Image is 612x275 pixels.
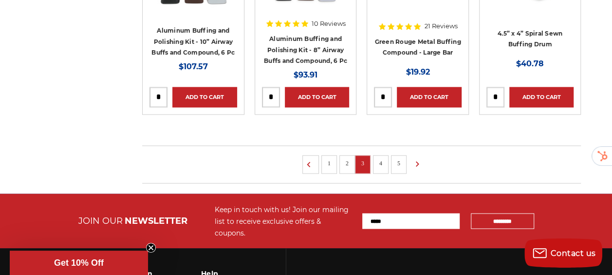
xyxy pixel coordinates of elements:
a: Green Rouge Metal Buffing Compound - Large Bar [374,38,461,57]
div: Get 10% OffClose teaser [10,251,148,275]
a: Aluminum Buffing and Polishing Kit - 10” Airway Buffs and Compound, 6 Pc [151,27,235,56]
div: Keep in touch with us! Join our mailing list to receive exclusive offers & coupons. [215,203,352,238]
span: 10 Reviews [312,20,346,27]
span: $19.92 [406,67,429,77]
span: $107.57 [179,62,208,71]
span: 21 Reviews [424,23,457,29]
a: Aluminum Buffing and Polishing Kit - 8” Airway Buffs and Compound, 6 Pc [264,35,347,64]
a: 5 [394,158,404,169]
a: 3 [358,158,368,169]
span: Contact us [551,249,596,258]
a: 4 [376,158,386,169]
a: Add to Cart [172,87,237,107]
a: 4.5” x 4” Spiral Sewn Buffing Drum [498,30,562,48]
a: 2 [342,158,352,169]
a: 1 [324,158,334,169]
a: Add to Cart [509,87,574,107]
span: NEWSLETTER [125,215,187,226]
a: Add to Cart [285,87,350,107]
button: Close teaser [146,243,156,253]
span: $40.78 [516,59,544,68]
span: JOIN OUR [78,215,123,226]
button: Contact us [524,238,602,268]
span: Get 10% Off [54,258,104,268]
a: Add to Cart [397,87,462,107]
span: $93.91 [294,70,317,79]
